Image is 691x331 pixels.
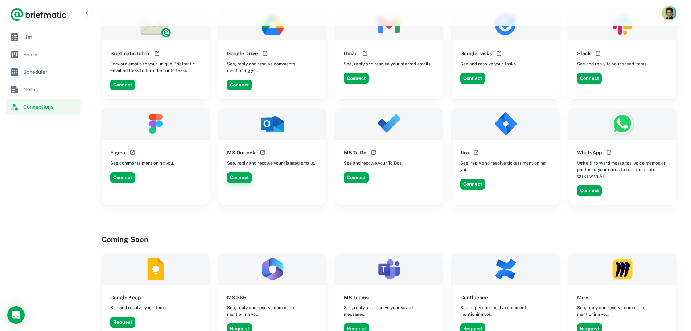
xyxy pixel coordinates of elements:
[472,148,481,157] button: Open help documentation
[110,294,141,302] h6: Google Keep
[6,47,81,62] a: Board
[460,73,485,84] button: Connect
[23,51,78,58] span: Board
[344,73,369,84] button: Connect
[110,149,125,157] h6: Figma
[344,61,432,67] span: See, reply and resolve your starred emails.
[102,108,210,140] img: Figma
[110,317,135,328] button: Request
[369,148,378,157] button: Open help documentation
[227,160,315,166] span: See, reply and resolve your flagged emails.
[23,85,78,93] span: Notes
[577,294,588,302] h6: Miro
[577,149,602,157] h6: WhatsApp
[6,29,81,45] a: List
[594,49,602,58] button: Open help documentation
[227,61,318,74] span: See, reply and resolve comments mentioning you.
[662,6,676,20] button: Account button
[344,294,369,302] h6: MS Teams
[110,160,174,166] span: See comments mentioning you.
[110,172,135,183] button: Connect
[460,61,517,67] span: See and resolve your tasks.
[452,108,560,140] img: Jira
[344,304,435,318] span: See, reply and resolve your saved messages.
[7,306,25,324] div: Load Chat
[460,304,551,318] span: See, reply and resolve comments mentioning you.
[460,160,551,173] span: See, reply and resolve tickets mentioning you.
[218,108,326,140] img: MS Outlook
[258,148,267,157] button: Open help documentation
[663,7,675,19] img: Nathaniel Velasquez
[344,149,366,157] h6: MS To Do
[460,149,469,157] h6: Jira
[110,304,167,311] span: See and resolve your items.
[344,172,369,183] button: Connect
[335,108,443,140] img: MS To Do
[102,254,210,285] img: Google Keep
[577,304,668,318] span: See, reply and resolve comments mentioning you.
[495,49,503,58] button: Open help documentation
[6,64,81,80] a: Scheduler
[361,49,369,58] button: Open help documentation
[6,99,81,115] a: Connections
[460,294,488,302] h6: Confluence
[577,49,591,57] h6: Slack
[110,49,150,57] h6: Briefmatic Inbox
[227,49,258,57] h6: Google Drive
[261,49,270,58] button: Open help documentation
[577,61,647,67] span: See and reply to your saved items.
[227,172,252,183] button: Connect
[227,294,246,302] h6: MS 365
[577,160,668,179] span: Write & forward messages, voice memos or photos of your notes to turn them into tasks with AI.
[102,234,676,245] h4: Coming Soon
[128,148,137,157] button: Open help documentation
[23,33,78,41] span: List
[153,49,161,58] button: Open help documentation
[568,254,676,285] img: Miro
[218,254,326,285] img: MS 365
[23,103,78,111] span: Connections
[344,49,358,57] h6: Gmail
[227,80,252,90] button: Connect
[110,61,201,74] span: Forward emails to your unique Briefmatic email address to turn them into tasks.
[344,160,403,166] span: See and resolve your To Dos.
[460,179,485,190] button: Connect
[460,49,492,57] h6: Google Tasks
[568,108,676,140] img: WhatsApp
[605,148,613,157] button: Open help documentation
[110,80,135,90] button: Connect
[335,254,443,285] img: MS Teams
[23,68,78,76] span: Scheduler
[227,304,318,318] span: See, reply and resolve comments mentioning you.
[577,73,602,84] button: Connect
[227,149,255,157] h6: MS Outlook
[6,81,81,97] a: Notes
[577,185,602,196] button: Connect
[452,254,560,285] img: Confluence
[10,7,67,22] a: Logo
